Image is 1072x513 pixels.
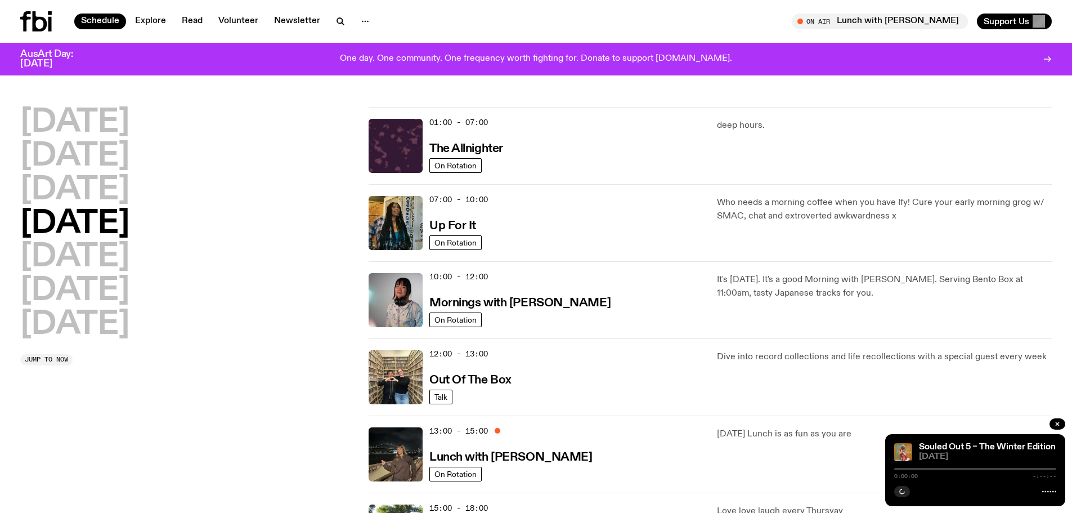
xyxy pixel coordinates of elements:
[977,14,1052,29] button: Support Us
[20,141,129,172] button: [DATE]
[429,158,482,173] a: On Rotation
[429,235,482,250] a: On Rotation
[792,14,968,29] button: On AirLunch with [PERSON_NAME]
[717,427,1052,441] p: [DATE] Lunch is as fun as you are
[717,119,1052,132] p: deep hours.
[25,356,68,363] span: Jump to now
[429,143,503,155] h3: The Allnighter
[369,427,423,481] img: Izzy Page stands above looking down at Opera Bar. She poses in front of the Harbour Bridge in the...
[429,426,488,436] span: 13:00 - 15:00
[267,14,327,29] a: Newsletter
[20,354,73,365] button: Jump to now
[20,275,129,307] button: [DATE]
[20,309,129,341] button: [DATE]
[74,14,126,29] a: Schedule
[894,474,918,479] span: 0:00:00
[175,14,209,29] a: Read
[429,349,488,359] span: 12:00 - 13:00
[434,470,477,478] span: On Rotation
[340,54,732,64] p: One day. One community. One frequency worth fighting for. Donate to support [DOMAIN_NAME].
[20,107,129,139] button: [DATE]
[717,350,1052,364] p: Dive into record collections and life recollections with a special guest every week
[919,443,1056,452] a: Souled Out 5 – The Winter Edition
[369,196,423,250] img: Ify - a Brown Skin girl with black braided twists, looking up to the side with her tongue stickin...
[717,196,1052,223] p: Who needs a morning coffee when you have Ify! Cure your early morning grog w/ SMAC, chat and extr...
[429,390,452,404] a: Talk
[128,14,173,29] a: Explore
[717,273,1052,300] p: It's [DATE]. It's a good Morning with [PERSON_NAME]. Serving Bento Box at 11:00am, tasty Japanese...
[434,315,477,324] span: On Rotation
[429,271,488,282] span: 10:00 - 12:00
[429,218,476,232] a: Up For It
[429,194,488,205] span: 07:00 - 10:00
[429,313,482,327] a: On Rotation
[20,50,92,69] h3: AusArt Day: [DATE]
[20,242,129,273] button: [DATE]
[369,350,423,404] img: Matt and Kate stand in the music library and make a heart shape with one hand each.
[434,238,477,247] span: On Rotation
[429,117,488,128] span: 01:00 - 07:00
[429,449,592,463] a: Lunch with [PERSON_NAME]
[429,467,482,481] a: On Rotation
[429,220,476,232] h3: Up For It
[919,453,1056,461] span: [DATE]
[429,295,611,309] a: Mornings with [PERSON_NAME]
[429,374,512,386] h3: Out Of The Box
[1033,474,1056,479] span: -:--:--
[429,372,512,386] a: Out Of The Box
[429,297,611,309] h3: Mornings with [PERSON_NAME]
[434,161,477,169] span: On Rotation
[429,141,503,155] a: The Allnighter
[369,273,423,327] img: Kana Frazer is smiling at the camera with her head tilted slightly to her left. She wears big bla...
[212,14,265,29] a: Volunteer
[429,452,592,463] h3: Lunch with [PERSON_NAME]
[20,208,129,240] button: [DATE]
[20,175,129,206] button: [DATE]
[434,392,447,401] span: Talk
[984,16,1029,26] span: Support Us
